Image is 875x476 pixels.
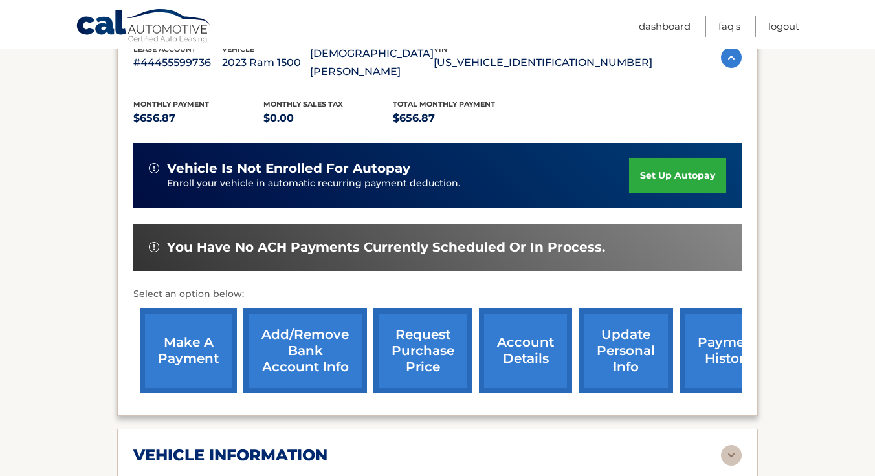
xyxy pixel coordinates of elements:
[680,308,777,393] a: payment history
[222,54,311,72] p: 2023 Ram 1500
[479,308,572,393] a: account details
[133,54,222,72] p: #44455599736
[629,158,726,193] a: set up autopay
[434,54,652,72] p: [US_VEHICLE_IDENTIFICATION_NUMBER]
[263,109,393,127] p: $0.00
[133,287,742,302] p: Select an option below:
[133,109,263,127] p: $656.87
[310,45,434,81] p: [DEMOGRAPHIC_DATA][PERSON_NAME]
[149,163,159,173] img: alert-white.svg
[373,308,472,393] a: request purchase price
[149,242,159,252] img: alert-white.svg
[639,16,691,37] a: Dashboard
[133,100,209,109] span: Monthly Payment
[243,308,367,393] a: Add/Remove bank account info
[718,16,740,37] a: FAQ's
[579,308,673,393] a: update personal info
[167,160,410,177] span: vehicle is not enrolled for autopay
[393,109,523,127] p: $656.87
[393,100,495,109] span: Total Monthly Payment
[133,446,327,465] h2: vehicle information
[167,239,605,255] span: You have no ACH payments currently scheduled or in process.
[721,445,742,466] img: accordion-rest.svg
[768,16,799,37] a: Logout
[167,177,629,191] p: Enroll your vehicle in automatic recurring payment deduction.
[76,8,212,46] a: Cal Automotive
[140,308,237,393] a: make a payment
[721,47,742,68] img: accordion-active.svg
[263,100,343,109] span: Monthly sales Tax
